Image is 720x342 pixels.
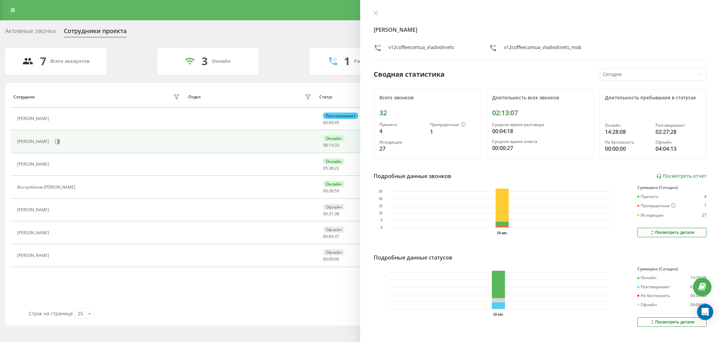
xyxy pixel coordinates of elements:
span: 08 [323,142,328,148]
div: Принято [379,122,425,127]
div: [PERSON_NAME] [17,162,51,167]
div: Офлайн [323,249,345,255]
span: 04 [329,234,334,239]
div: 27 [379,145,425,153]
div: v12coffeecomua_vladvolinets [389,44,454,54]
div: 27 [702,213,706,218]
span: 22 [335,165,339,171]
div: Разговаривает [323,113,358,119]
div: 02:27:28 [690,285,706,289]
div: 00:04:18 [492,127,588,135]
div: 1 [344,55,350,68]
div: : : [323,120,339,125]
text: 25 [379,190,383,194]
text: 15 [379,204,383,208]
button: Посмотреть детали [637,228,706,237]
div: Среднее время разговора [492,122,588,127]
div: Сотрудники проекта [64,27,127,38]
div: : : [323,212,339,216]
div: Сотрудник [14,95,35,99]
div: Принято [637,194,658,199]
div: 14:28:08 [690,275,706,280]
span: 31 [329,211,334,217]
div: Онлайн [323,158,344,165]
div: v12coffeecomua_vladvolinets_mob [504,44,582,54]
span: Строк на странице [29,310,73,317]
div: 00:00:00 [690,293,706,298]
div: 4 [379,127,425,135]
div: 04:04:13 [656,145,701,153]
div: Разговаривают [354,58,391,64]
div: Онлайн [637,275,657,280]
span: 00 [323,120,328,125]
div: Не беспокоить [605,140,650,145]
div: Всего аккаунтов [50,58,89,64]
div: Длительность всех звонков [492,95,588,101]
div: : : [323,257,339,262]
div: Офлайн [323,204,345,210]
div: Офлайн [656,140,701,145]
div: Статус [319,95,332,99]
span: 38 [335,211,339,217]
div: Отдел [188,95,201,99]
div: 02:13:07 [492,109,588,117]
div: 04:04:13 [690,302,706,307]
div: 1 [704,203,706,209]
text: 10 [379,211,383,215]
span: 45 [335,120,339,125]
span: 00 [329,120,334,125]
span: 38 [329,165,334,171]
div: Онлайн [212,58,231,64]
text: 20 [379,197,383,201]
div: 3 [202,55,208,68]
div: 7 [40,55,46,68]
div: Онлайн [323,181,344,187]
div: Разговаривает [656,123,701,128]
div: Офлайн [637,302,657,307]
div: 02:27:28 [656,128,701,136]
text: 19 авг. [497,231,507,235]
div: Исходящие [379,140,425,145]
span: 26 [329,188,334,194]
span: 05 [323,165,328,171]
div: [PERSON_NAME] [17,207,51,212]
div: Пропущенные [637,203,676,209]
div: 00:00:27 [492,144,588,152]
div: Исходящие [637,213,664,218]
div: [PERSON_NAME] [17,139,51,144]
div: Разговаривает [637,285,670,289]
div: [PERSON_NAME] [17,230,51,235]
div: 4 [704,194,706,199]
div: 1 [430,128,475,136]
div: Активные звонки [5,27,56,38]
div: Онлайн [605,123,650,128]
span: 59 [335,188,339,194]
a: Посмотреть отчет [656,173,706,179]
div: : : [323,189,339,193]
div: Open Intercom Messenger [697,304,713,320]
div: Востробоков [PERSON_NAME] [17,185,77,190]
text: 5 [380,219,382,222]
span: 33 [335,142,339,148]
button: Посмотреть детали [637,317,706,327]
span: 00 [323,211,328,217]
text: 0 [380,226,382,229]
h4: [PERSON_NAME] [374,26,707,34]
div: Офлайн [323,226,345,233]
span: 00 [335,256,339,262]
div: [PERSON_NAME] [17,116,51,121]
span: 00 [323,234,328,239]
div: Не беспокоить [637,293,670,298]
div: Суммарно (Сегодня) [637,185,706,190]
text: 19 авг. [493,313,504,316]
div: : : [323,143,339,148]
div: 25 [78,310,83,317]
div: Всего звонков [379,95,475,101]
div: Сводная статистика [374,69,445,79]
div: Пропущенные [430,122,475,128]
span: 00 [323,256,328,262]
div: : : [323,234,339,239]
span: 00 [323,188,328,194]
div: Посмотреть детали [649,230,694,235]
div: Длительность пребывания в статусах [605,95,701,101]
